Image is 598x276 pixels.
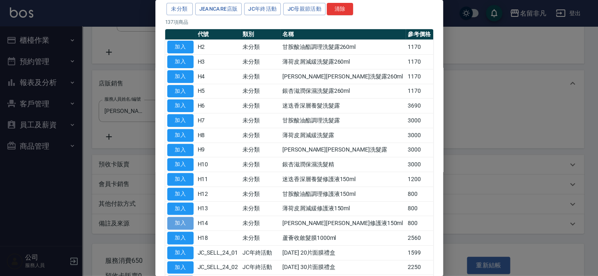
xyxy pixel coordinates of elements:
[196,143,240,157] td: H9
[167,41,194,53] button: 加入
[240,172,280,187] td: 未分類
[280,84,406,99] td: 銀杏滋潤保濕洗髮露260ml
[167,246,194,259] button: 加入
[240,99,280,113] td: 未分類
[283,3,326,16] button: JC母親節活動
[406,69,433,84] td: 1170
[406,186,433,201] td: 800
[196,201,240,216] td: H13
[280,113,406,128] td: 甘胺酸油酯調理洗髮露
[196,84,240,99] td: H5
[195,3,242,16] button: JeanCare店販
[280,40,406,55] td: 甘胺酸油酯調理洗髮露260ml
[280,69,406,84] td: [PERSON_NAME][PERSON_NAME]洗髮露260ml
[240,29,280,40] th: 類別
[406,55,433,69] td: 1170
[406,128,433,143] td: 3000
[165,18,433,26] p: 137 項商品
[167,99,194,112] button: 加入
[167,188,194,200] button: 加入
[280,245,406,260] td: [DATE] 20片面膜禮盒
[196,260,240,275] td: JC_SELL_24_02
[167,158,194,171] button: 加入
[406,143,433,157] td: 3000
[406,84,433,99] td: 1170
[196,69,240,84] td: H4
[167,114,194,127] button: 加入
[406,113,433,128] td: 3000
[167,144,194,156] button: 加入
[280,231,406,246] td: 蘆薈收斂髮膜1000ml
[167,85,194,98] button: 加入
[240,55,280,69] td: 未分類
[280,55,406,69] td: 薄荷皮屑減緩洗髮露260ml
[280,260,406,275] td: [DATE] 30片面膜禮盒
[280,186,406,201] td: 甘胺酸油酯調理修護液150ml
[280,143,406,157] td: [PERSON_NAME][PERSON_NAME]洗髮露
[406,157,433,172] td: 3000
[196,245,240,260] td: JC_SELL_24_01
[167,232,194,244] button: 加入
[244,3,281,16] button: JC年終活動
[240,69,280,84] td: 未分類
[280,216,406,231] td: [PERSON_NAME][PERSON_NAME]修護液150ml
[196,128,240,143] td: H8
[240,216,280,231] td: 未分類
[167,129,194,142] button: 加入
[240,113,280,128] td: 未分類
[240,231,280,246] td: 未分類
[166,3,193,16] button: 未分類
[196,99,240,113] td: H6
[406,260,433,275] td: 2250
[167,55,194,68] button: 加入
[240,84,280,99] td: 未分類
[240,245,280,260] td: JC年終活動
[167,261,194,274] button: 加入
[280,29,406,40] th: 名稱
[196,29,240,40] th: 代號
[167,202,194,215] button: 加入
[196,186,240,201] td: H12
[406,172,433,187] td: 1200
[327,3,353,16] button: 清除
[196,113,240,128] td: H7
[280,201,406,216] td: 薄荷皮屑減緩修護液150ml
[167,217,194,230] button: 加入
[240,186,280,201] td: 未分類
[280,157,406,172] td: 銀杏滋潤保濕洗髮精
[196,231,240,246] td: H18
[406,216,433,231] td: 800
[167,173,194,186] button: 加入
[240,128,280,143] td: 未分類
[196,216,240,231] td: H14
[240,260,280,275] td: JC年終活動
[196,157,240,172] td: H10
[196,55,240,69] td: H3
[406,245,433,260] td: 1599
[280,128,406,143] td: 薄荷皮屑減緩洗髮露
[406,231,433,246] td: 2560
[406,29,433,40] th: 參考價格
[406,99,433,113] td: 3690
[240,157,280,172] td: 未分類
[196,40,240,55] td: H2
[280,99,406,113] td: 迷迭香深層養髮洗髮露
[406,201,433,216] td: 800
[406,40,433,55] td: 1170
[280,172,406,187] td: 迷迭香深層養髮修護液150ml
[240,40,280,55] td: 未分類
[196,172,240,187] td: H11
[240,201,280,216] td: 未分類
[167,70,194,83] button: 加入
[240,143,280,157] td: 未分類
